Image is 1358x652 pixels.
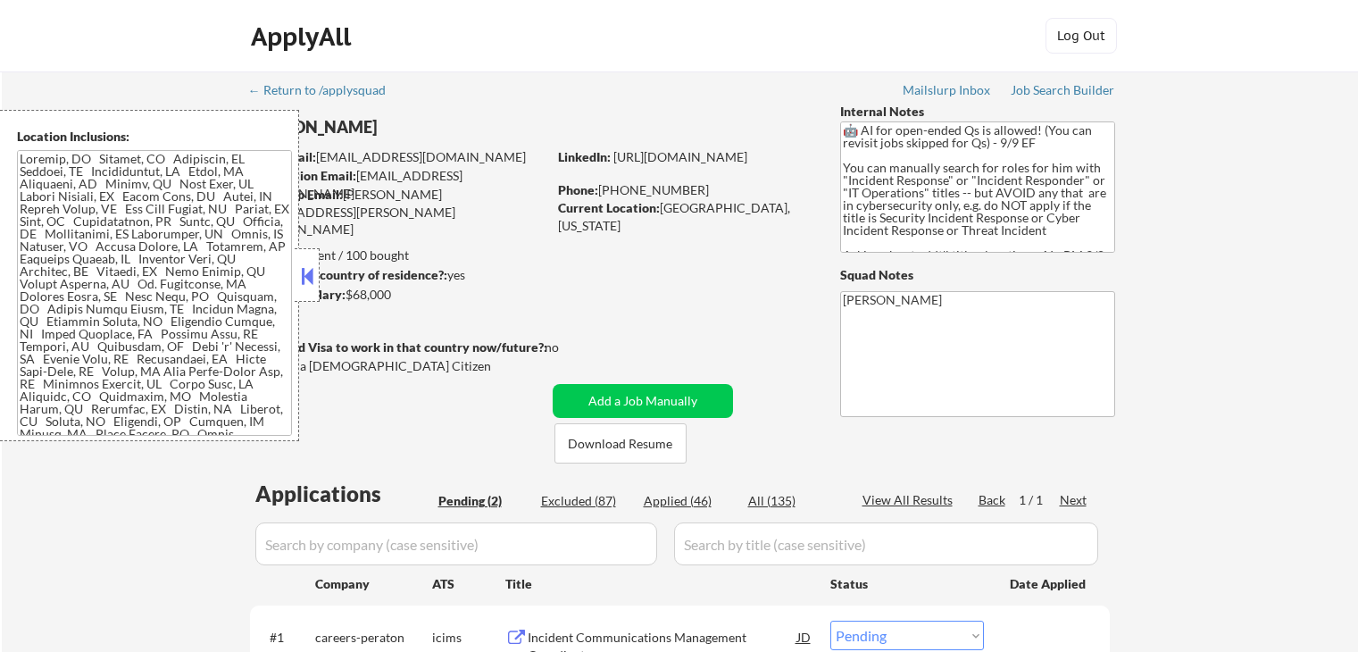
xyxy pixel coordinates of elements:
[250,357,552,375] div: Yes, I am a [DEMOGRAPHIC_DATA] Citizen
[249,267,447,282] strong: Can work in country of residence?:
[251,21,356,52] div: ApplyAll
[17,128,292,146] div: Location Inclusions:
[840,266,1115,284] div: Squad Notes
[830,567,984,599] div: Status
[255,483,432,505] div: Applications
[249,266,541,284] div: yes
[558,199,811,234] div: [GEOGRAPHIC_DATA], [US_STATE]
[432,629,505,647] div: icims
[558,149,611,164] strong: LinkedIn:
[553,384,733,418] button: Add a Job Manually
[270,629,301,647] div: #1
[1011,84,1115,96] div: Job Search Builder
[248,84,403,96] div: ← Return to /applysquad
[1010,575,1088,593] div: Date Applied
[249,247,546,264] div: 46 sent / 100 bought
[558,182,598,197] strong: Phone:
[840,103,1115,121] div: Internal Notes
[558,200,660,215] strong: Current Location:
[315,575,432,593] div: Company
[248,83,403,101] a: ← Return to /applysquad
[1011,83,1115,101] a: Job Search Builder
[315,629,432,647] div: careers-peraton
[541,492,630,510] div: Excluded (87)
[903,83,992,101] a: Mailslurp Inbox
[748,492,837,510] div: All (135)
[250,116,617,138] div: [PERSON_NAME]
[255,522,657,565] input: Search by company (case sensitive)
[644,492,733,510] div: Applied (46)
[1019,491,1060,509] div: 1 / 1
[558,181,811,199] div: [PHONE_NUMBER]
[250,339,547,355] strong: Will need Visa to work in that country now/future?:
[613,149,747,164] a: [URL][DOMAIN_NAME]
[979,491,1007,509] div: Back
[505,575,813,593] div: Title
[545,339,596,356] div: no
[554,423,687,464] button: Download Resume
[251,167,546,202] div: [EMAIL_ADDRESS][DOMAIN_NAME]
[251,148,546,166] div: [EMAIL_ADDRESS][DOMAIN_NAME]
[250,186,546,238] div: [PERSON_NAME][EMAIL_ADDRESS][PERSON_NAME][DOMAIN_NAME]
[1046,18,1117,54] button: Log Out
[674,522,1098,565] input: Search by title (case sensitive)
[903,84,992,96] div: Mailslurp Inbox
[432,575,505,593] div: ATS
[1060,491,1088,509] div: Next
[862,491,958,509] div: View All Results
[249,286,546,304] div: $68,000
[438,492,528,510] div: Pending (2)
